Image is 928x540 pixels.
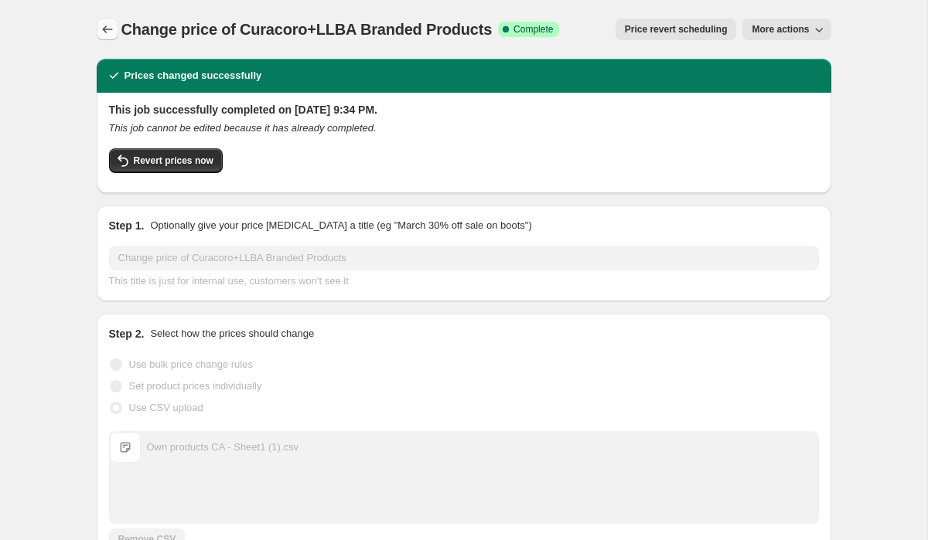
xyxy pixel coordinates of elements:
button: Revert prices now [109,148,223,173]
span: This title is just for internal use, customers won't see it [109,275,349,287]
h2: Step 1. [109,218,145,233]
span: Use bulk price change rules [129,358,253,370]
i: This job cannot be edited because it has already completed. [109,122,377,134]
p: Select how the prices should change [150,326,314,341]
span: Complete [513,23,553,36]
div: Own products CA - Sheet1 (1).csv [147,440,299,455]
span: Set product prices individually [129,380,262,392]
span: Revert prices now [134,155,213,167]
h2: Prices changed successfully [125,68,262,83]
span: Change price of Curacoro+LLBA Branded Products [121,21,493,38]
span: Price revert scheduling [625,23,728,36]
h2: This job successfully completed on [DATE] 9:34 PM. [109,102,819,117]
button: Price change jobs [97,19,118,40]
h2: Step 2. [109,326,145,341]
input: 30% off holiday sale [109,246,819,270]
span: Use CSV upload [129,402,203,413]
button: More actions [742,19,831,40]
span: More actions [752,23,809,36]
p: Optionally give your price [MEDICAL_DATA] a title (eg "March 30% off sale on boots") [150,218,531,233]
button: Price revert scheduling [616,19,737,40]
